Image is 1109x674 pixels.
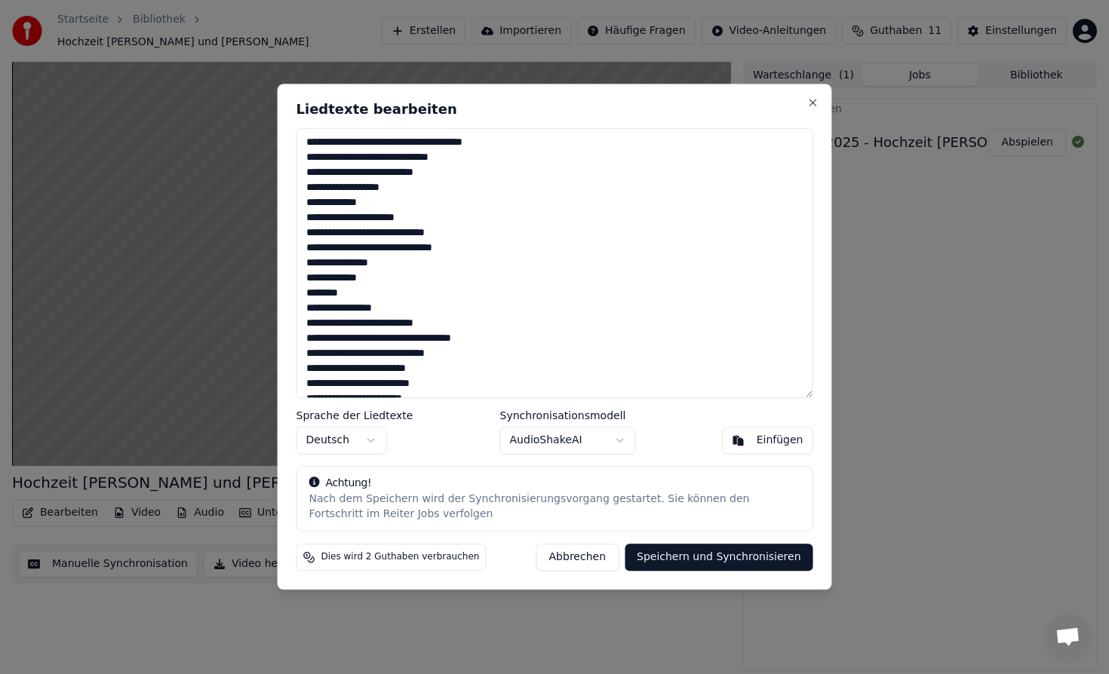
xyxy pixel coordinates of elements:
[309,492,800,522] div: Nach dem Speichern wird der Synchronisierungsvorgang gestartet. Sie können den Fortschritt im Rei...
[625,544,813,571] button: Speichern und Synchronisieren
[321,552,480,564] span: Dies wird 2 Guthaben verbrauchen
[296,103,813,116] h2: Liedtexte bearbeiten
[536,544,619,571] button: Abbrechen
[723,427,813,454] button: Einfügen
[309,476,800,491] div: Achtung!
[296,410,413,421] label: Sprache der Liedtexte
[757,433,803,448] div: Einfügen
[500,410,636,421] label: Synchronisationsmodell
